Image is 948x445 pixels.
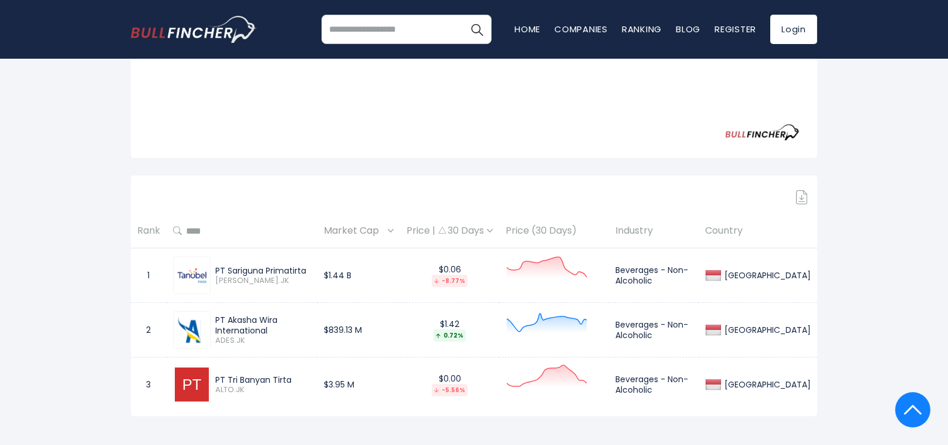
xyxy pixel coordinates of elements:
[215,315,311,336] div: PT Akasha Wira International
[722,325,811,335] div: [GEOGRAPHIC_DATA]
[317,358,400,412] td: $3.95 M
[175,258,209,292] img: CLEO.JK.png
[609,303,699,358] td: Beverages - Non-Alcoholic
[317,248,400,303] td: $1.44 B
[324,222,385,240] span: Market Cap
[131,358,167,412] td: 3
[407,264,493,287] div: $0.06
[676,23,700,35] a: Blog
[215,375,311,385] div: PT Tri Banyan Tirta
[434,329,466,342] div: 0.72%
[317,303,400,358] td: $839.13 M
[432,275,468,287] div: -8.77%
[131,303,167,358] td: 2
[499,214,609,248] th: Price (30 Days)
[462,15,492,44] button: Search
[609,358,699,412] td: Beverages - Non-Alcoholic
[722,379,811,390] div: [GEOGRAPHIC_DATA]
[131,16,257,43] img: bullfincher logo
[407,319,493,342] div: $1.42
[215,276,311,286] span: [PERSON_NAME].JK
[514,23,540,35] a: Home
[432,384,468,396] div: -5.56%
[407,225,493,237] div: Price | 30 Days
[175,313,209,347] img: ADES.JK.png
[715,23,756,35] a: Register
[622,23,662,35] a: Ranking
[131,214,167,248] th: Rank
[215,336,311,346] span: ADES.JK
[770,15,817,44] a: Login
[215,265,311,276] div: PT Sariguna Primatirta
[554,23,608,35] a: Companies
[215,385,311,395] span: ALTO.JK
[131,248,167,303] td: 1
[722,270,811,281] div: [GEOGRAPHIC_DATA]
[609,214,699,248] th: Industry
[609,248,699,303] td: Beverages - Non-Alcoholic
[131,16,257,43] a: Go to homepage
[407,373,493,396] div: $0.00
